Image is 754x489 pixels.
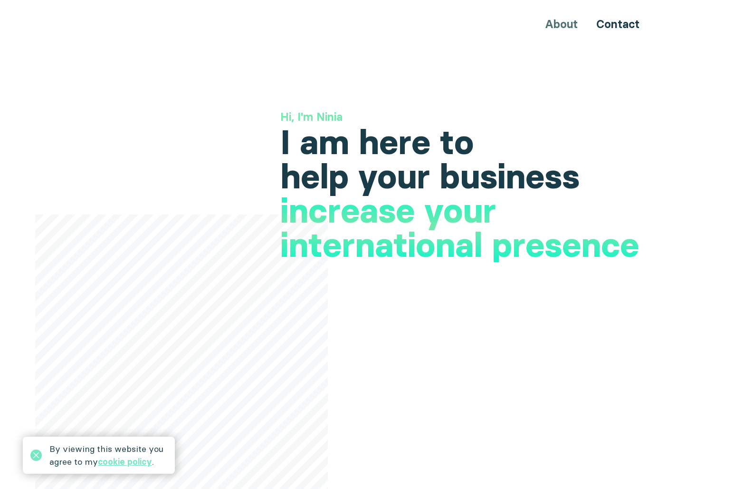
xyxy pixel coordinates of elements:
[280,125,655,194] h1: I am here to help your business
[596,17,639,31] a: Contact
[49,442,167,468] div: By viewing this website you agree to my .
[280,109,655,125] h3: Hi, I'm Ninia
[98,456,152,467] a: cookie policy
[280,194,655,262] h1: increase your international presence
